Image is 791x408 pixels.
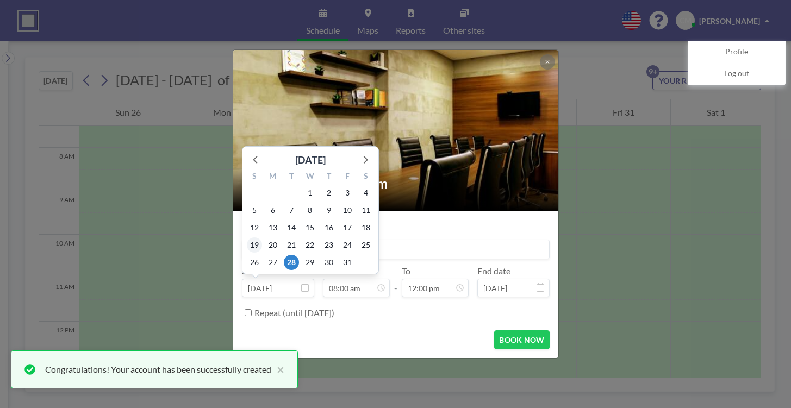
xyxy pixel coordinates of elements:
div: S [357,170,375,184]
span: Thursday, October 30, 2025 [321,255,337,270]
span: Tuesday, October 21, 2025 [284,237,299,253]
span: Sunday, October 5, 2025 [247,203,262,218]
span: Friday, October 10, 2025 [340,203,355,218]
span: Thursday, October 23, 2025 [321,237,337,253]
span: Tuesday, October 14, 2025 [284,220,299,235]
span: Sunday, October 26, 2025 [247,255,262,270]
div: F [338,170,357,184]
span: Sunday, October 12, 2025 [247,220,262,235]
div: S [245,170,264,184]
button: BOOK NOW [494,330,549,349]
span: Friday, October 17, 2025 [340,220,355,235]
span: Saturday, October 11, 2025 [358,203,373,218]
div: [DATE] [295,152,326,167]
a: Log out [688,63,785,85]
span: Monday, October 6, 2025 [265,203,281,218]
span: Monday, October 20, 2025 [265,237,281,253]
span: Saturday, October 18, 2025 [358,220,373,235]
span: - [394,269,397,293]
label: Repeat (until [DATE]) [254,307,334,318]
span: Friday, October 3, 2025 [340,185,355,200]
span: Friday, October 31, 2025 [340,255,355,270]
span: Wednesday, October 22, 2025 [302,237,317,253]
span: Sunday, October 19, 2025 [247,237,262,253]
h2: Large Conference Room [246,175,546,192]
div: W [301,170,319,184]
span: Tuesday, October 7, 2025 [284,203,299,218]
span: Thursday, October 2, 2025 [321,185,337,200]
span: Wednesday, October 1, 2025 [302,185,317,200]
span: Monday, October 13, 2025 [265,220,281,235]
label: End date [477,266,510,277]
label: To [402,266,410,277]
img: 537.jpg [233,22,559,240]
span: Saturday, October 4, 2025 [358,185,373,200]
span: Tuesday, October 28, 2025 [284,255,299,270]
div: Congratulations! Your account has been successfully created [45,363,271,376]
div: T [320,170,338,184]
span: Profile [725,47,748,58]
span: Monday, October 27, 2025 [265,255,281,270]
span: Saturday, October 25, 2025 [358,237,373,253]
span: Wednesday, October 15, 2025 [302,220,317,235]
span: Log out [724,68,749,79]
span: Friday, October 24, 2025 [340,237,355,253]
a: Profile [688,41,785,63]
span: Wednesday, October 8, 2025 [302,203,317,218]
span: Thursday, October 9, 2025 [321,203,337,218]
button: close [271,363,284,376]
div: T [282,170,301,184]
span: Thursday, October 16, 2025 [321,220,337,235]
input: Cindy's reservation [242,240,549,259]
span: Wednesday, October 29, 2025 [302,255,317,270]
div: M [264,170,282,184]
